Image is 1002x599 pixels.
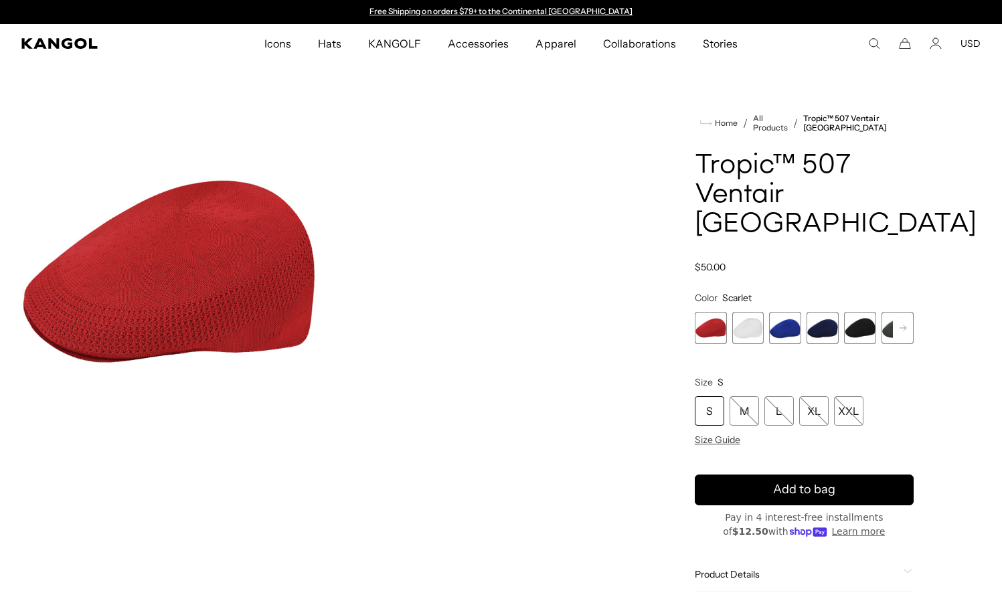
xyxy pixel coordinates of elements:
[363,7,639,17] div: 1 of 2
[21,38,174,49] a: Kangol
[535,24,576,63] span: Apparel
[773,481,835,499] span: Add to bag
[318,24,341,63] span: Hats
[834,396,863,426] div: XXL
[730,396,759,426] div: M
[363,7,639,17] div: Announcement
[722,292,752,304] span: Scarlet
[695,434,740,446] span: Size Guide
[807,312,839,344] label: Navy
[703,24,738,63] span: Stories
[695,114,914,133] nav: breadcrumbs
[695,312,727,344] label: Scarlet
[764,396,794,426] div: L
[803,114,914,133] a: Tropic™ 507 Ventair [GEOGRAPHIC_DATA]
[753,114,788,133] a: All Products
[718,376,724,388] span: S
[712,118,738,128] span: Home
[700,117,738,129] a: Home
[369,6,633,16] a: Free Shipping on orders $79+ to the Continental [GEOGRAPHIC_DATA]
[769,312,801,344] label: Royale
[305,24,355,63] a: Hats
[732,312,764,344] label: White
[882,312,914,344] label: Cliff
[251,24,305,63] a: Icons
[522,24,589,63] a: Apparel
[448,24,509,63] span: Accessories
[695,568,898,580] span: Product Details
[695,396,724,426] div: S
[264,24,291,63] span: Icons
[21,87,317,456] img: color-scarlet
[21,87,617,456] product-gallery: Gallery Viewer
[695,475,914,505] button: Add to bag
[868,37,880,50] summary: Search here
[961,37,981,50] button: USD
[695,376,713,388] span: Size
[603,24,676,63] span: Collaborations
[732,312,764,344] div: 2 of 7
[695,312,727,344] div: 1 of 7
[368,24,421,63] span: KANGOLF
[738,115,748,131] li: /
[769,312,801,344] div: 3 of 7
[363,7,639,17] slideshow-component: Announcement bar
[844,312,876,344] div: 5 of 7
[355,24,434,63] a: KANGOLF
[930,37,942,50] a: Account
[695,261,726,273] span: $50.00
[689,24,751,63] a: Stories
[882,312,914,344] div: 6 of 7
[434,24,522,63] a: Accessories
[695,151,914,240] h1: Tropic™ 507 Ventair [GEOGRAPHIC_DATA]
[695,292,718,304] span: Color
[899,37,911,50] button: Cart
[590,24,689,63] a: Collaborations
[807,312,839,344] div: 4 of 7
[799,396,829,426] div: XL
[844,312,876,344] label: Black
[788,115,798,131] li: /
